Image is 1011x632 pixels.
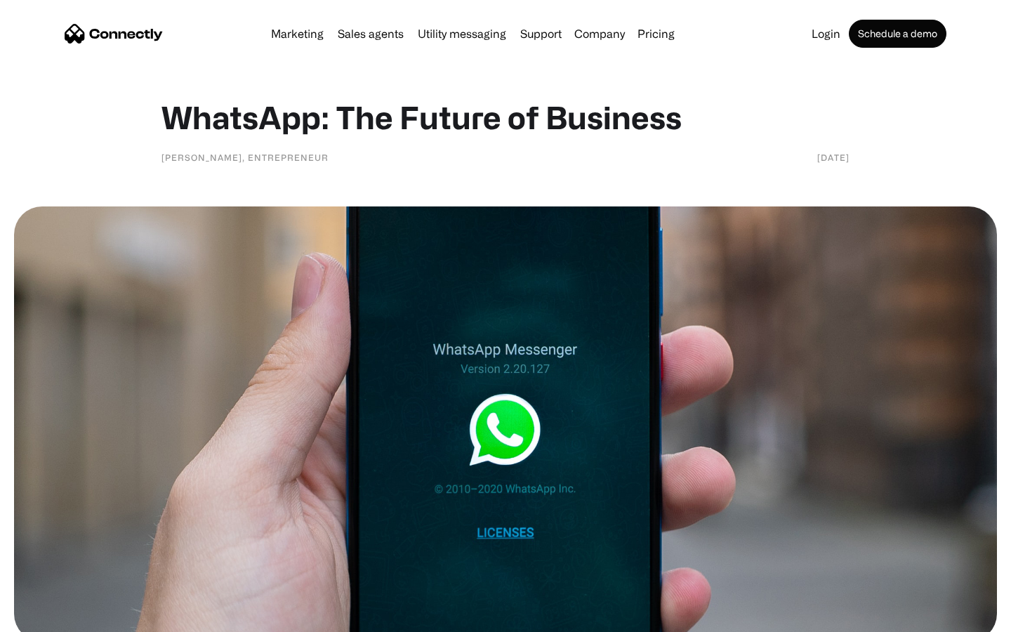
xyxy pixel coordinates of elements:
div: Company [574,24,625,44]
ul: Language list [28,607,84,627]
div: [DATE] [817,150,850,164]
div: [PERSON_NAME], Entrepreneur [161,150,329,164]
aside: Language selected: English [14,607,84,627]
a: Sales agents [332,28,409,39]
a: Utility messaging [412,28,512,39]
a: Support [515,28,567,39]
a: Login [806,28,846,39]
a: Marketing [265,28,329,39]
a: Schedule a demo [849,20,946,48]
h1: WhatsApp: The Future of Business [161,98,850,136]
a: Pricing [632,28,680,39]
